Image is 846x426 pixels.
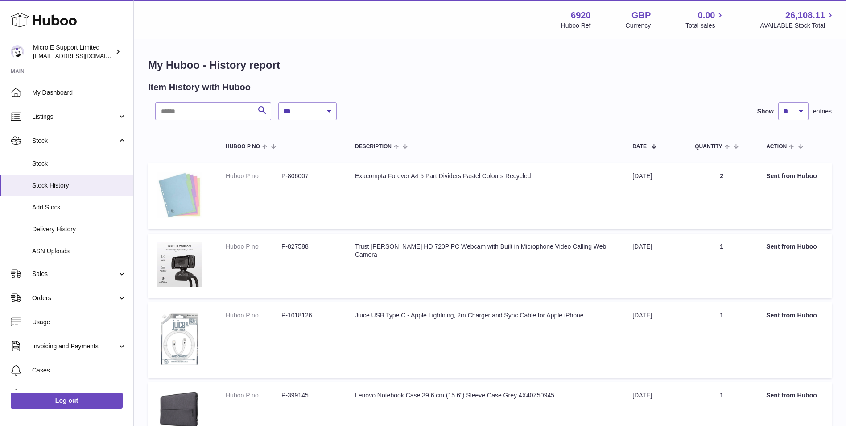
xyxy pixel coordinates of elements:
dd: P-1018126 [281,311,337,320]
div: Currency [626,21,651,30]
span: Huboo P no [226,144,260,150]
td: 1 [686,234,757,298]
a: 0.00 Total sales [685,9,725,30]
strong: Sent from Huboo [766,392,817,399]
span: Total sales [685,21,725,30]
dt: Huboo P no [226,311,281,320]
span: Delivery History [32,225,127,234]
span: Sales [32,270,117,278]
span: 26,108.11 [785,9,825,21]
a: 26,108.11 AVAILABLE Stock Total [760,9,835,30]
span: Cases [32,366,127,375]
span: [EMAIL_ADDRESS][DOMAIN_NAME] [33,52,131,59]
td: [DATE] [623,163,686,229]
dt: Huboo P no [226,242,281,251]
span: Add Stock [32,203,127,212]
label: Show [757,107,774,116]
td: [DATE] [623,302,686,378]
img: $_57.JPG [157,172,202,217]
span: Quantity [695,144,722,150]
dd: P-827588 [281,242,337,251]
strong: Sent from Huboo [766,243,817,250]
td: 2 [686,163,757,229]
span: My Dashboard [32,88,127,97]
strong: Sent from Huboo [766,172,817,180]
img: internalAdmin-6920@internal.huboo.com [11,45,24,58]
td: [DATE] [623,234,686,298]
span: Description [355,144,392,150]
dt: Huboo P no [226,172,281,180]
div: Huboo Ref [561,21,591,30]
span: Invoicing and Payments [32,342,117,351]
img: $_57.JPG [157,311,202,367]
span: AVAILABLE Stock Total [760,21,835,30]
span: Usage [32,318,127,326]
h2: Item History with Huboo [148,81,251,93]
div: Micro E Support Limited [33,43,113,60]
td: 1 [686,302,757,378]
td: Exacompta Forever A4 5 Part Dividers Pastel Colours Recycled [346,163,623,229]
a: Log out [11,393,123,409]
span: Action [766,144,787,150]
img: $_57.JPG [157,242,202,287]
td: Juice USB Type C - Apple Lightning, 2m Charger and Sync Cable for Apple iPhone [346,302,623,378]
span: ASN Uploads [32,247,127,255]
strong: 6920 [571,9,591,21]
span: Stock [32,159,127,168]
strong: GBP [631,9,651,21]
span: Stock [32,137,117,145]
span: Stock History [32,181,127,190]
dd: P-399145 [281,391,337,400]
td: Trust [PERSON_NAME] HD 720P PC Webcam with Built in Microphone Video Calling Web Camera [346,234,623,298]
dt: Huboo P no [226,391,281,400]
h1: My Huboo - History report [148,58,832,72]
dd: P-806007 [281,172,337,180]
span: 0.00 [698,9,715,21]
strong: Sent from Huboo [766,312,817,319]
span: entries [813,107,832,116]
span: Orders [32,294,117,302]
span: Date [632,144,647,150]
span: Listings [32,113,117,121]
